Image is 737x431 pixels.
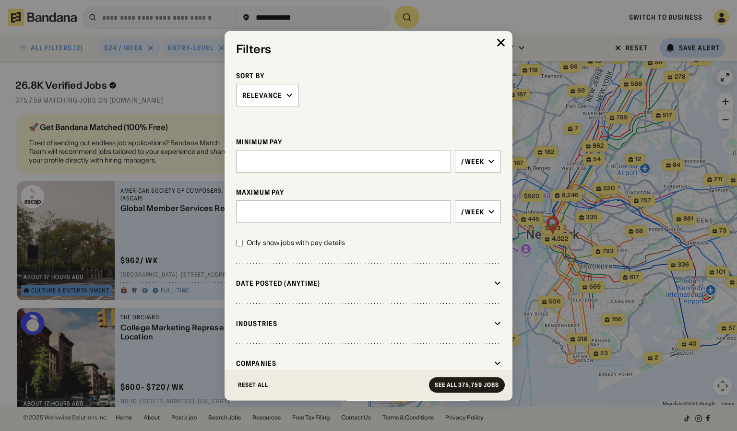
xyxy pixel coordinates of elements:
[242,91,282,99] div: Relevance
[236,188,501,197] div: Maximum Pay
[461,207,484,216] div: /week
[236,42,501,56] div: Filters
[238,382,268,388] div: Reset All
[236,319,490,327] div: Industries
[435,382,499,388] div: See all 375,759 jobs
[236,71,501,80] div: Sort By
[236,138,501,146] div: Minimum Pay
[461,157,484,165] div: /week
[236,359,490,368] div: Companies
[247,238,345,247] div: Only show jobs with pay details
[236,279,490,287] div: Date Posted (Anytime)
